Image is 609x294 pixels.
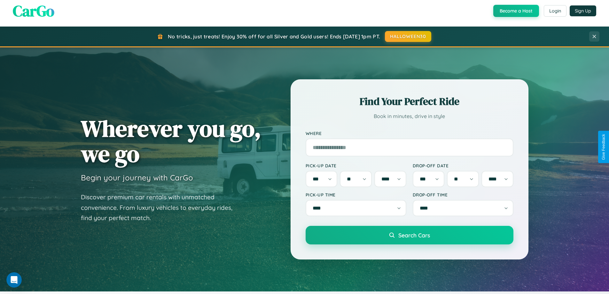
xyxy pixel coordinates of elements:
button: Become a Host [493,5,539,17]
button: Login [544,5,566,17]
label: Drop-off Time [413,192,513,197]
span: No tricks, just treats! Enjoy 30% off for all Silver and Gold users! Ends [DATE] 1pm PT. [168,33,380,40]
p: Book in minutes, drive in style [306,112,513,121]
iframe: Intercom live chat [6,272,22,288]
div: Give Feedback [601,134,606,160]
button: Search Cars [306,226,513,244]
p: Discover premium car rentals with unmatched convenience. From luxury vehicles to everyday rides, ... [81,192,241,223]
span: Search Cars [398,232,430,239]
label: Pick-up Time [306,192,406,197]
span: CarGo [13,0,54,21]
label: Where [306,131,513,136]
h3: Begin your journey with CarGo [81,173,193,182]
h2: Find Your Perfect Ride [306,94,513,108]
button: HALLOWEEN30 [385,31,431,42]
h1: Wherever you go, we go [81,116,261,166]
button: Sign Up [570,5,596,16]
label: Pick-up Date [306,163,406,168]
label: Drop-off Date [413,163,513,168]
